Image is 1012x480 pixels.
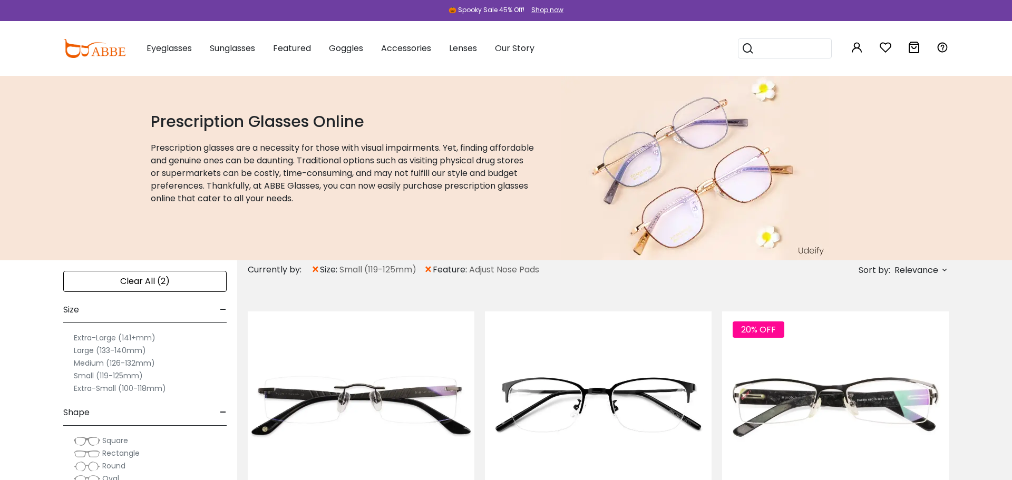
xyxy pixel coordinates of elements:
label: Extra-Large (141+mm) [74,331,155,344]
span: × [424,260,433,279]
h1: Prescription Glasses Online [151,112,534,131]
p: Prescription glasses are a necessity for those with visual impairments. Yet, finding affordable a... [151,142,534,205]
span: Sort by: [859,264,890,276]
span: Lenses [449,42,477,54]
span: Shape [63,400,90,425]
span: Goggles [329,42,363,54]
span: Round [102,461,125,471]
img: Square.png [74,436,100,446]
span: Featured [273,42,311,54]
div: Currently by: [248,260,311,279]
span: Accessories [381,42,431,54]
span: size: [320,263,339,276]
span: - [220,400,227,425]
span: feature: [433,263,469,276]
span: Eyeglasses [147,42,192,54]
span: Size [63,297,79,322]
span: Rectangle [102,448,140,458]
span: - [220,297,227,322]
div: 🎃 Spooky Sale 45% Off! [449,5,524,15]
span: × [311,260,320,279]
label: Small (119-125mm) [74,369,143,382]
span: Sunglasses [210,42,255,54]
div: Clear All (2) [63,271,227,292]
img: Rectangle.png [74,448,100,459]
div: Shop now [531,5,563,15]
span: Adjust Nose Pads [469,263,539,276]
label: Extra-Small (100-118mm) [74,382,166,395]
span: Square [102,435,128,446]
span: Small (119-125mm) [339,263,416,276]
span: 20% OFF [733,321,784,338]
a: Shop now [526,5,563,14]
label: Medium (126-132mm) [74,357,155,369]
span: Relevance [894,261,938,280]
img: prescription glasses online [561,76,829,260]
label: Large (133-140mm) [74,344,146,357]
img: Round.png [74,461,100,472]
span: Our Story [495,42,534,54]
img: abbeglasses.com [63,39,125,58]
